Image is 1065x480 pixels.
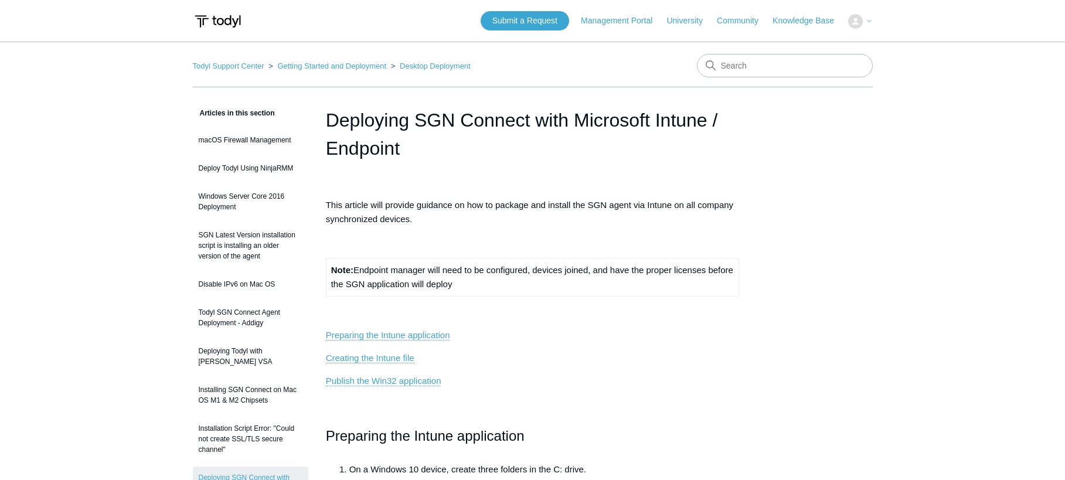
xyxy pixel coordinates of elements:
a: SGN Latest Version installation script is installing an older version of the agent [193,224,308,267]
a: Publish the Win32 application [326,376,441,386]
li: Getting Started and Deployment [266,62,389,70]
a: Desktop Deployment [400,62,471,70]
a: Knowledge Base [773,15,846,27]
input: Search [697,54,873,77]
li: Desktop Deployment [389,62,471,70]
span: Preparing the Intune application [326,428,525,444]
a: Windows Server Core 2016 Deployment [193,185,308,218]
a: macOS Firewall Management [193,129,308,151]
h1: Deploying SGN Connect with Microsoft Intune / Endpoint [326,106,740,162]
a: Management Portal [581,15,664,27]
img: Todyl Support Center Help Center home page [193,11,243,32]
td: Endpoint manager will need to be configured, devices joined, and have the proper licenses before ... [326,258,739,297]
a: Installing SGN Connect on Mac OS M1 & M2 Chipsets [193,379,308,411]
a: Creating the Intune file [326,353,414,363]
li: Todyl Support Center [193,62,267,70]
a: Getting Started and Deployment [277,62,386,70]
span: Articles in this section [193,109,275,117]
a: Deploying Todyl with [PERSON_NAME] VSA [193,340,308,373]
strong: Note: [331,265,353,275]
a: Disable IPv6 on Mac OS [193,273,308,295]
li: On a Windows 10 device, create three folders in the C: drive. [349,462,740,476]
a: Community [717,15,770,27]
a: Todyl Support Center [193,62,264,70]
a: University [666,15,714,27]
p: This article will provide guidance on how to package and install the SGN agent via Intune on all ... [326,198,740,226]
a: Submit a Request [481,11,569,30]
a: Todyl SGN Connect Agent Deployment - Addigy [193,301,308,334]
a: Installation Script Error: "Could not create SSL/TLS secure channel" [193,417,308,461]
a: Preparing the Intune application [326,330,450,341]
a: Deploy Todyl Using NinjaRMM [193,157,308,179]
